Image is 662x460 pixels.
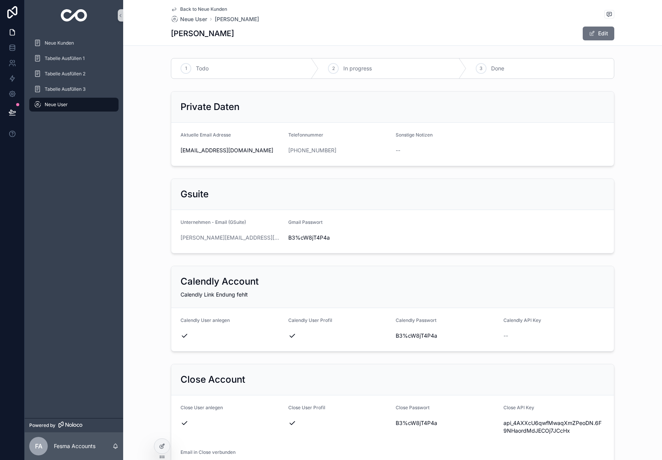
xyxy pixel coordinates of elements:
h2: Gsuite [181,188,209,200]
span: Neue User [45,102,68,108]
h1: [PERSON_NAME] [171,28,234,39]
span: Done [491,65,504,72]
span: Tabelle Ausfüllen 1 [45,55,85,62]
span: Close User anlegen [181,405,223,410]
a: [PERSON_NAME][EMAIL_ADDRESS][PERSON_NAME][DOMAIN_NAME] [181,234,282,242]
span: B3%cW8jT4P4a [288,234,390,242]
span: Calendly API Key [503,317,541,323]
span: Unternehmen - Email (GSuite) [181,219,246,225]
span: Tabelle Ausfüllen 2 [45,71,85,77]
img: App logo [61,9,87,22]
a: [PHONE_NUMBER] [288,147,336,154]
a: Tabelle Ausfüllen 3 [29,82,119,96]
button: Edit [583,27,614,40]
span: Back to Neue Kunden [180,6,227,12]
span: api_4AXXcU6qwfMwaqXmZPeoDN.6F9NHaordMdJECOj7JCcHx [503,419,605,435]
span: B3%cW8jT4P4a [396,332,497,340]
span: Close API Key [503,405,534,410]
span: [EMAIL_ADDRESS][DOMAIN_NAME] [181,147,282,154]
span: In progress [343,65,372,72]
a: Tabelle Ausfüllen 2 [29,67,119,81]
h2: Calendly Account [181,275,259,288]
span: Email in Close verbunden [181,449,236,455]
span: Calendly User anlegen [181,317,230,323]
span: Calendly Passwort [396,317,436,323]
h2: Private Daten [181,101,239,113]
span: 1 [185,65,187,72]
span: -- [396,147,400,154]
a: Neue User [29,98,119,112]
a: [PERSON_NAME] [215,15,259,23]
span: Close Passwort [396,405,430,410]
div: scrollable content [25,31,123,122]
span: Neue User [180,15,207,23]
span: Calendly Link Endung fehlt [181,291,248,298]
span: FA [35,442,42,451]
span: Sonstige Notizen [396,132,433,138]
span: B3%cW8jT4P4a [396,419,497,427]
a: Tabelle Ausfüllen 1 [29,52,119,65]
span: Powered by [29,422,55,428]
span: Todo [196,65,209,72]
a: Back to Neue Kunden [171,6,227,12]
span: -- [503,332,508,340]
h2: Close Account [181,373,245,386]
a: Neue User [171,15,207,23]
span: Aktuelle Email Adresse [181,132,231,138]
p: Fesma Accounts [54,442,95,450]
span: Gmail Passwort [288,219,323,225]
a: Powered by [25,418,123,432]
span: Neue Kunden [45,40,74,46]
a: Neue Kunden [29,36,119,50]
span: 2 [332,65,335,72]
span: Telefonnummer [288,132,323,138]
span: Tabelle Ausfüllen 3 [45,86,85,92]
span: 3 [480,65,482,72]
span: Close User Profil [288,405,325,410]
span: Calendly User Profil [288,317,332,323]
